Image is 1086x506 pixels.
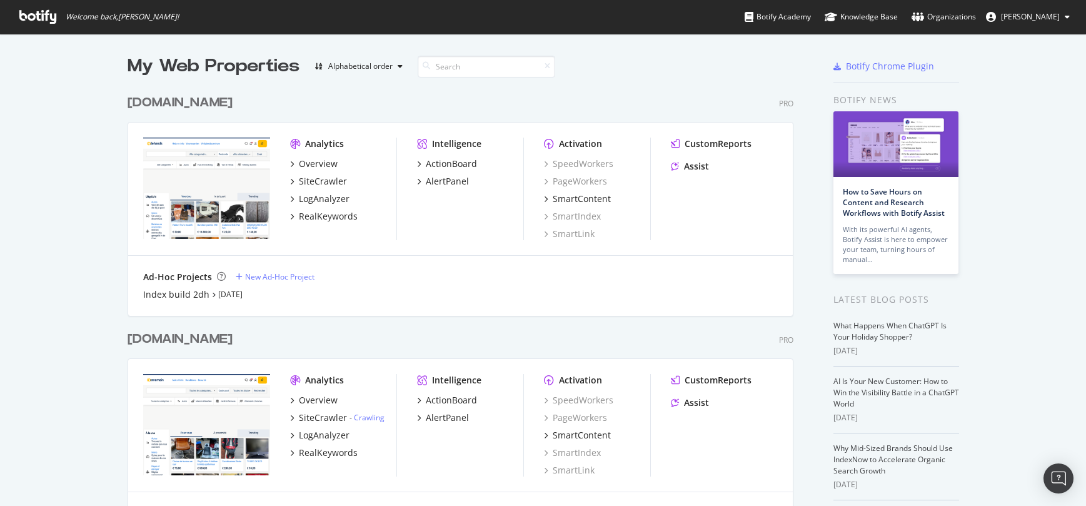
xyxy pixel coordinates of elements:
[299,210,358,223] div: RealKeywords
[218,289,243,300] a: [DATE]
[417,394,477,407] a: ActionBoard
[671,397,709,409] a: Assist
[417,158,477,170] a: ActionBoard
[843,186,945,218] a: How to Save Hours on Content and Research Workflows with Botify Assist
[544,464,595,477] a: SmartLink
[290,193,349,205] a: LogAnalyzer
[426,394,477,407] div: ActionBoard
[745,11,811,23] div: Botify Academy
[833,60,934,73] a: Botify Chrome Plugin
[544,158,613,170] a: SpeedWorkers
[833,345,959,357] div: [DATE]
[833,376,959,409] a: AI Is Your New Customer: How to Win the Visibility Battle in a ChatGPT World
[544,394,613,407] a: SpeedWorkers
[128,94,238,112] a: [DOMAIN_NAME]
[544,210,601,223] a: SmartIndex
[290,210,358,223] a: RealKeywords
[299,158,338,170] div: Overview
[245,271,314,282] div: New Ad-Hoc Project
[299,429,349,442] div: LogAnalyzer
[833,320,947,342] a: What Happens When ChatGPT Is Your Holiday Shopper?
[833,443,953,476] a: Why Mid-Sized Brands Should Use IndexNow to Accelerate Organic Search Growth
[553,429,611,442] div: SmartContent
[290,175,347,188] a: SiteCrawler
[671,374,752,387] a: CustomReports
[684,397,709,409] div: Assist
[143,288,209,301] a: Index build 2dh
[685,374,752,387] div: CustomReports
[685,138,752,150] div: CustomReports
[328,63,393,70] div: Alphabetical order
[779,98,793,109] div: Pro
[671,160,709,173] a: Assist
[309,56,408,76] button: Alphabetical order
[833,479,959,490] div: [DATE]
[128,94,233,112] div: [DOMAIN_NAME]
[833,111,958,177] img: How to Save Hours on Content and Research Workflows with Botify Assist
[912,11,976,23] div: Organizations
[426,158,477,170] div: ActionBoard
[354,412,385,423] a: Crawling
[418,56,555,78] input: Search
[143,271,212,283] div: Ad-Hoc Projects
[432,374,481,387] div: Intelligence
[671,138,752,150] a: CustomReports
[544,447,601,459] a: SmartIndex
[1043,463,1073,493] div: Open Intercom Messenger
[432,138,481,150] div: Intelligence
[417,175,469,188] a: AlertPanel
[553,193,611,205] div: SmartContent
[290,158,338,170] a: Overview
[417,412,469,424] a: AlertPanel
[305,138,344,150] div: Analytics
[684,160,709,173] div: Assist
[128,330,238,348] a: [DOMAIN_NAME]
[544,175,607,188] a: PageWorkers
[128,54,299,79] div: My Web Properties
[843,225,949,265] div: With its powerful AI agents, Botify Assist is here to empower your team, turning hours of manual…
[544,429,611,442] a: SmartContent
[825,11,898,23] div: Knowledge Base
[1001,11,1060,22] span: Matthieu Feru
[299,412,347,424] div: SiteCrawler
[833,293,959,306] div: Latest Blog Posts
[299,447,358,459] div: RealKeywords
[305,374,344,387] div: Analytics
[299,175,347,188] div: SiteCrawler
[128,330,233,348] div: [DOMAIN_NAME]
[779,335,793,345] div: Pro
[299,394,338,407] div: Overview
[290,447,358,459] a: RealKeywords
[976,7,1080,27] button: [PERSON_NAME]
[349,412,385,423] div: -
[290,429,349,442] a: LogAnalyzer
[833,412,959,423] div: [DATE]
[846,60,934,73] div: Botify Chrome Plugin
[559,138,602,150] div: Activation
[833,93,959,107] div: Botify news
[559,374,602,387] div: Activation
[299,193,349,205] div: LogAnalyzer
[290,394,338,407] a: Overview
[290,412,385,424] a: SiteCrawler- Crawling
[426,412,469,424] div: AlertPanel
[66,12,179,22] span: Welcome back, [PERSON_NAME] !
[426,175,469,188] div: AlertPanel
[544,228,595,240] a: SmartLink
[143,374,270,475] img: 2ememain.be
[143,138,270,239] img: 2dehands.be
[544,412,607,424] a: PageWorkers
[544,193,611,205] a: SmartContent
[236,271,314,282] a: New Ad-Hoc Project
